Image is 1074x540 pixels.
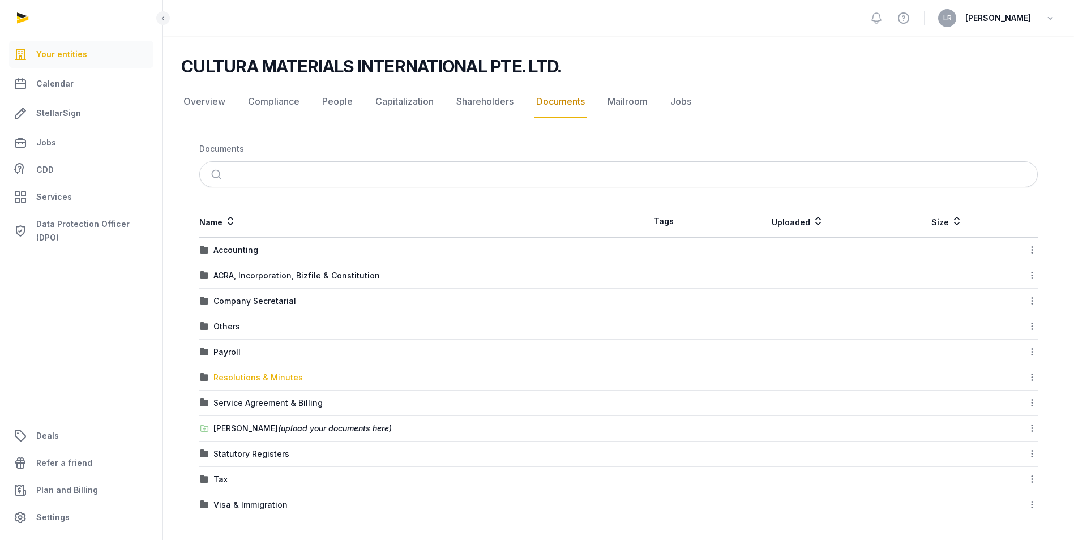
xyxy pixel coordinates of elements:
[213,448,289,460] div: Statutory Registers
[668,85,694,118] a: Jobs
[213,245,258,256] div: Accounting
[9,449,153,477] a: Refer a friend
[199,136,1038,161] nav: Breadcrumb
[181,85,1056,118] nav: Tabs
[213,499,288,511] div: Visa & Immigration
[36,106,81,120] span: StellarSign
[9,129,153,156] a: Jobs
[200,271,209,280] img: folder.svg
[199,143,244,155] div: Documents
[213,474,228,485] div: Tax
[373,85,436,118] a: Capitalization
[200,246,209,255] img: folder.svg
[9,183,153,211] a: Services
[181,85,228,118] a: Overview
[36,163,54,177] span: CDD
[200,348,209,357] img: folder.svg
[534,85,587,118] a: Documents
[200,297,209,306] img: folder.svg
[9,422,153,449] a: Deals
[246,85,302,118] a: Compliance
[965,11,1031,25] span: [PERSON_NAME]
[213,423,392,434] div: [PERSON_NAME]
[9,477,153,504] a: Plan and Billing
[9,41,153,68] a: Your entities
[36,511,70,524] span: Settings
[200,373,209,382] img: folder.svg
[200,398,209,408] img: folder.svg
[619,205,709,238] th: Tags
[213,372,303,383] div: Resolutions & Minutes
[9,100,153,127] a: StellarSign
[200,449,209,458] img: folder.svg
[943,15,952,22] span: LR
[9,70,153,97] a: Calendar
[36,190,72,204] span: Services
[199,205,619,238] th: Name
[213,397,323,409] div: Service Agreement & Billing
[36,483,98,497] span: Plan and Billing
[213,346,241,358] div: Payroll
[9,158,153,181] a: CDD
[36,429,59,443] span: Deals
[213,321,240,332] div: Others
[9,213,153,249] a: Data Protection Officer (DPO)
[605,85,650,118] a: Mailroom
[36,456,92,470] span: Refer a friend
[36,217,149,245] span: Data Protection Officer (DPO)
[200,322,209,331] img: folder.svg
[278,423,392,433] span: (upload your documents here)
[454,85,516,118] a: Shareholders
[709,205,886,238] th: Uploaded
[200,475,209,484] img: folder.svg
[200,424,209,433] img: folder-upload.svg
[213,295,296,307] div: Company Secretarial
[36,77,74,91] span: Calendar
[886,205,1007,238] th: Size
[938,9,956,27] button: LR
[204,162,231,187] button: Submit
[9,504,153,531] a: Settings
[181,56,561,76] h2: CULTURA MATERIALS INTERNATIONAL PTE. LTD.
[36,136,56,149] span: Jobs
[213,270,380,281] div: ACRA, Incorporation, Bizfile & Constitution
[320,85,355,118] a: People
[200,500,209,509] img: folder.svg
[36,48,87,61] span: Your entities
[870,409,1074,540] iframe: Chat Widget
